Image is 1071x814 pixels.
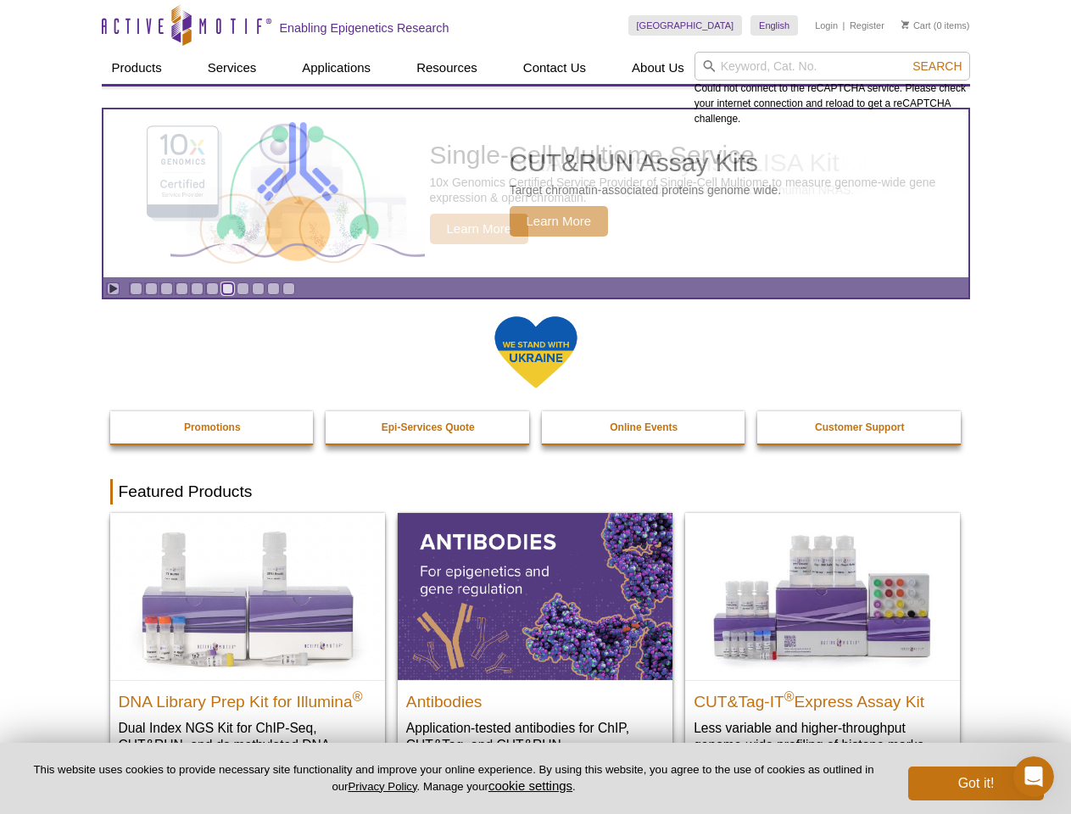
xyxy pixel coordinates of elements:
a: Contact Us [513,52,596,84]
img: CUT&Tag-IT® Express Assay Kit [685,513,960,679]
a: Go to slide 8 [237,282,249,295]
button: Search [907,59,967,74]
a: Online Events [542,411,747,443]
button: Got it! [908,767,1044,800]
h2: CUT&Tag-IT Express Assay Kit [694,685,951,711]
img: Your Cart [901,20,909,29]
a: Cart [901,20,931,31]
div: Could not connect to the reCAPTCHA service. Please check your internet connection and reload to g... [694,52,970,126]
p: Less variable and higher-throughput genome-wide profiling of histone marks​. [694,719,951,754]
a: Go to slide 10 [267,282,280,295]
a: Epi-Services Quote [326,411,531,443]
h2: Antibodies [406,685,664,711]
a: Applications [292,52,381,84]
sup: ® [353,689,363,703]
p: Application-tested antibodies for ChIP, CUT&Tag, and CUT&RUN. [406,719,664,754]
input: Keyword, Cat. No. [694,52,970,81]
p: Dual Index NGS Kit for ChIP-Seq, CUT&RUN, and ds methylated DNA assays. [119,719,377,771]
span: Search [912,59,962,73]
a: DNA Library Prep Kit for Illumina DNA Library Prep Kit for Illumina® Dual Index NGS Kit for ChIP-... [110,513,385,787]
img: We Stand With Ukraine [494,315,578,390]
a: CUT&Tag-IT® Express Assay Kit CUT&Tag-IT®Express Assay Kit Less variable and higher-throughput ge... [685,513,960,770]
li: | [843,15,845,36]
a: Go to slide 4 [176,282,188,295]
a: Privacy Policy [348,780,416,793]
a: Services [198,52,267,84]
a: Go to slide 6 [206,282,219,295]
li: (0 items) [901,15,970,36]
strong: Customer Support [815,421,904,433]
button: cookie settings [488,778,572,793]
img: DNA Library Prep Kit for Illumina [110,513,385,679]
a: Toggle autoplay [107,282,120,295]
a: About Us [622,52,694,84]
a: [GEOGRAPHIC_DATA] [628,15,743,36]
strong: Epi-Services Quote [382,421,475,433]
a: Go to slide 5 [191,282,204,295]
strong: Online Events [610,421,678,433]
a: Products [102,52,172,84]
sup: ® [784,689,795,703]
a: Go to slide 3 [160,282,173,295]
h2: DNA Library Prep Kit for Illumina [119,685,377,711]
a: English [750,15,798,36]
a: Go to slide 11 [282,282,295,295]
img: All Antibodies [398,513,672,679]
a: Login [815,20,838,31]
a: Go to slide 9 [252,282,265,295]
a: Resources [406,52,488,84]
a: Go to slide 2 [145,282,158,295]
a: Customer Support [757,411,962,443]
strong: Promotions [184,421,241,433]
a: Promotions [110,411,315,443]
h2: Enabling Epigenetics Research [280,20,449,36]
a: All Antibodies Antibodies Application-tested antibodies for ChIP, CUT&Tag, and CUT&RUN. [398,513,672,770]
p: This website uses cookies to provide necessary site functionality and improve your online experie... [27,762,880,794]
h2: Featured Products [110,479,962,505]
a: Go to slide 7 [221,282,234,295]
a: Go to slide 1 [130,282,142,295]
a: Register [850,20,884,31]
iframe: Intercom live chat [1013,756,1054,797]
